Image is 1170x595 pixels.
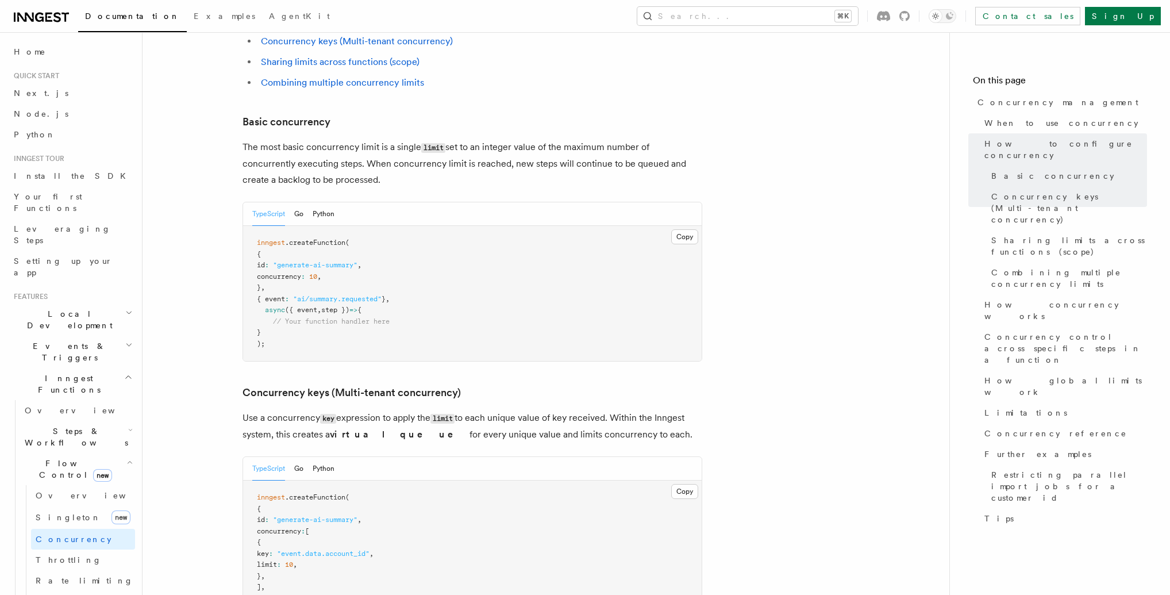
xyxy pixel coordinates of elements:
[980,370,1147,402] a: How global limits work
[321,306,349,314] span: step })
[987,230,1147,262] a: Sharing limits across functions (scope)
[261,572,265,580] span: ,
[31,550,135,570] a: Throttling
[991,469,1147,504] span: Restricting parallel import jobs for a customer id
[265,306,285,314] span: async
[980,402,1147,423] a: Limitations
[9,251,135,283] a: Setting up your app
[9,124,135,145] a: Python
[14,192,82,213] span: Your first Functions
[285,239,345,247] span: .createFunction
[987,465,1147,508] a: Restricting parallel import jobs for a customer id
[257,493,285,501] span: inngest
[285,306,317,314] span: ({ event
[265,261,269,269] span: :
[111,510,130,524] span: new
[273,317,390,325] span: // Your function handler here
[987,166,1147,186] a: Basic concurrency
[257,295,285,303] span: { event
[984,375,1147,398] span: How global limits work
[14,130,56,139] span: Python
[9,304,135,336] button: Local Development
[262,3,337,31] a: AgentKit
[984,448,1091,460] span: Further examples
[9,166,135,186] a: Install the SDK
[36,491,154,500] span: Overview
[9,154,64,163] span: Inngest tour
[257,561,277,569] span: limit
[984,299,1147,322] span: How concurrency works
[9,308,125,331] span: Local Development
[9,368,135,400] button: Inngest Functions
[194,11,255,21] span: Examples
[269,11,330,21] span: AgentKit
[31,506,135,529] a: Singletonnew
[14,224,111,245] span: Leveraging Steps
[31,529,135,550] a: Concurrency
[25,406,143,415] span: Overview
[357,261,361,269] span: ,
[14,89,68,98] span: Next.js
[257,250,261,258] span: {
[349,306,357,314] span: =>
[293,295,382,303] span: "ai/summary.requested"
[980,444,1147,465] a: Further examples
[78,3,187,32] a: Documentation
[257,516,265,524] span: id
[243,410,702,443] p: Use a concurrency expression to apply the to each unique value of key received. Within the Innges...
[671,484,698,499] button: Copy
[980,133,1147,166] a: How to configure concurrency
[671,229,698,244] button: Copy
[9,218,135,251] a: Leveraging Steps
[301,527,305,535] span: :
[980,294,1147,327] a: How concurrency works
[294,457,303,481] button: Go
[252,202,285,226] button: TypeScript
[305,527,309,535] span: [
[261,36,453,47] a: Concurrency keys (Multi-tenant concurrency)
[330,429,469,440] strong: virtual queue
[991,170,1114,182] span: Basic concurrency
[293,561,297,569] span: ,
[85,11,180,21] span: Documentation
[973,92,1147,113] a: Concurrency management
[243,114,330,130] a: Basic concurrency
[20,425,128,448] span: Steps & Workflows
[980,113,1147,133] a: When to use concurrency
[977,97,1138,108] span: Concurrency management
[277,561,281,569] span: :
[984,331,1147,366] span: Concurrency control across specific steps in a function
[252,457,285,481] button: TypeScript
[984,428,1127,439] span: Concurrency reference
[313,202,334,226] button: Python
[1085,7,1161,25] a: Sign Up
[269,550,273,558] span: :
[317,272,321,281] span: ,
[14,46,46,57] span: Home
[36,576,133,585] span: Rate limiting
[261,56,419,67] a: Sharing limits across functions (scope)
[9,340,125,363] span: Events & Triggers
[273,516,357,524] span: "generate-ai-summary"
[14,109,68,118] span: Node.js
[277,550,370,558] span: "event.data.account_id"
[273,261,357,269] span: "generate-ai-summary"
[285,295,289,303] span: :
[991,267,1147,290] span: Combining multiple concurrency limits
[991,191,1147,225] span: Concurrency keys (Multi-tenant concurrency)
[257,283,261,291] span: }
[929,9,956,23] button: Toggle dark mode
[317,306,321,314] span: ,
[243,139,702,188] p: The most basic concurrency limit is a single set to an integer value of the maximum number of con...
[257,583,261,591] span: ]
[257,340,265,348] span: );
[309,272,317,281] span: 10
[20,458,126,481] span: Flow Control
[257,261,265,269] span: id
[257,239,285,247] span: inngest
[9,186,135,218] a: Your first Functions
[265,516,269,524] span: :
[987,186,1147,230] a: Concurrency keys (Multi-tenant concurrency)
[991,235,1147,258] span: Sharing limits across functions (scope)
[370,550,374,558] span: ,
